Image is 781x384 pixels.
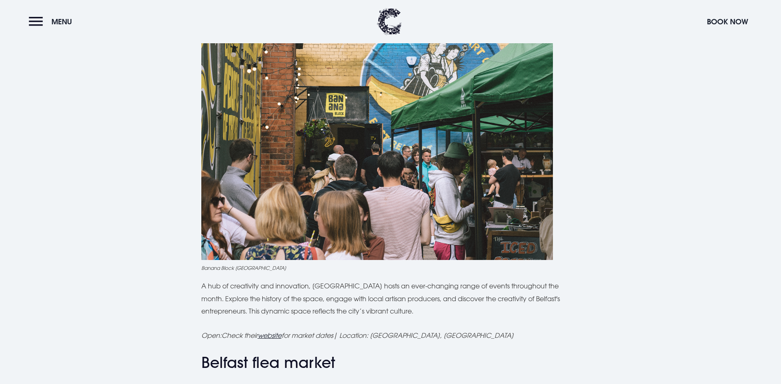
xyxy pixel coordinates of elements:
[201,331,514,340] em: Open: | Location: [GEOGRAPHIC_DATA], [GEOGRAPHIC_DATA]
[703,13,752,30] button: Book Now
[51,17,72,26] span: Menu
[201,280,580,317] p: A hub of creativity and innovation, [GEOGRAPHIC_DATA] hosts an ever-changing range of events thro...
[377,8,402,35] img: Clandeboye Lodge
[29,13,76,30] button: Menu
[201,264,580,272] figcaption: Banana Block [GEOGRAPHIC_DATA]
[258,331,282,340] a: website
[201,354,580,372] h3: Belfast flea market
[221,331,333,340] em: Check their for market dates
[201,26,553,260] img: Markets Northern Ireland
